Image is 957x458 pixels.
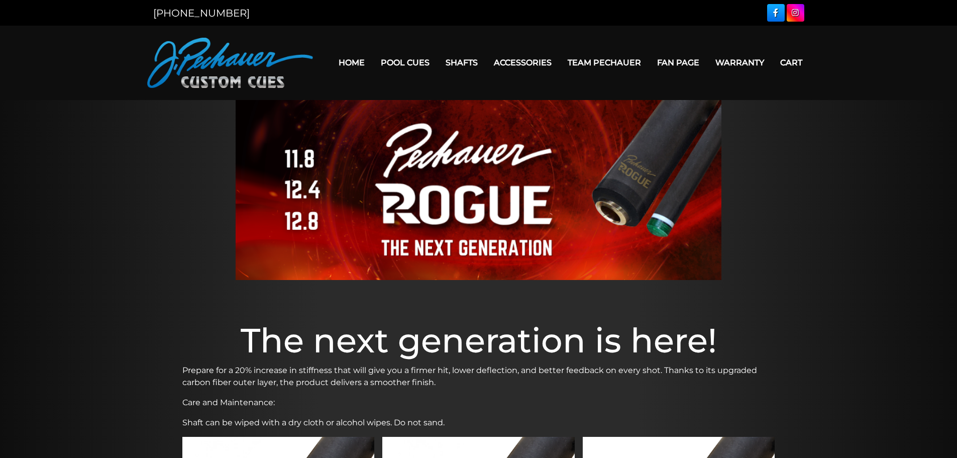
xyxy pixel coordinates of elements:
p: Care and Maintenance: [182,397,775,409]
a: Home [331,50,373,75]
p: Shaft can be wiped with a dry cloth or alcohol wipes. Do not sand. [182,417,775,429]
a: Pool Cues [373,50,438,75]
a: [PHONE_NUMBER] [153,7,250,19]
a: Fan Page [649,50,707,75]
a: Cart [772,50,810,75]
img: Pechauer Custom Cues [147,38,313,88]
a: Accessories [486,50,560,75]
a: Shafts [438,50,486,75]
a: Team Pechauer [560,50,649,75]
p: Prepare for a 20% increase in stiffness that will give you a firmer hit, lower deflection, and be... [182,364,775,389]
h1: The next generation is here! [182,320,775,360]
a: Warranty [707,50,772,75]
